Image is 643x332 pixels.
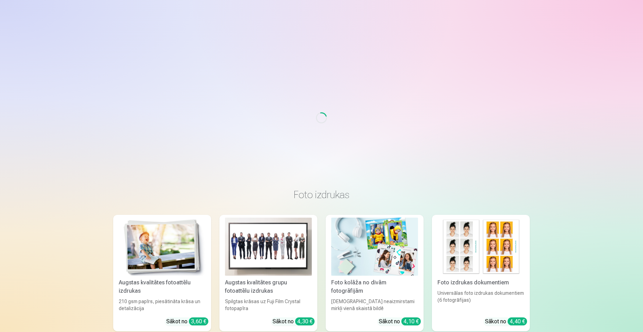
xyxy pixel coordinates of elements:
div: Universālas foto izdrukas dokumentiem (6 fotogrāfijas) [435,290,527,312]
h3: Foto izdrukas [119,188,524,201]
div: Foto izdrukas dokumentiem [435,278,527,287]
a: Augstas kvalitātes fotoattēlu izdrukasAugstas kvalitātes fotoattēlu izdrukas210 gsm papīrs, piesā... [113,215,211,331]
div: [DEMOGRAPHIC_DATA] neaizmirstami mirkļi vienā skaistā bildē [328,298,421,312]
div: Foto kolāža no divām fotogrāfijām [328,278,421,295]
div: Sākot no [485,317,527,326]
div: 4,40 € [508,317,527,325]
img: Foto kolāža no divām fotogrāfijām [331,218,418,276]
a: Foto kolāža no divām fotogrāfijāmFoto kolāža no divām fotogrāfijām[DEMOGRAPHIC_DATA] neaizmirstam... [326,215,424,331]
div: 4,30 € [295,317,315,325]
img: Augstas kvalitātes fotoattēlu izdrukas [119,218,206,276]
div: Sākot no [166,317,208,326]
div: Spilgtas krāsas uz Fuji Film Crystal fotopapīra [222,298,315,312]
div: 4,10 € [401,317,421,325]
a: Foto izdrukas dokumentiemFoto izdrukas dokumentiemUniversālas foto izdrukas dokumentiem (6 fotogr... [432,215,530,331]
div: Sākot no [379,317,421,326]
img: Foto izdrukas dokumentiem [437,218,524,276]
div: Augstas kvalitātes grupu fotoattēlu izdrukas [222,278,315,295]
div: 3,60 € [189,317,208,325]
a: Augstas kvalitātes grupu fotoattēlu izdrukasAugstas kvalitātes grupu fotoattēlu izdrukasSpilgtas ... [219,215,317,331]
img: Augstas kvalitātes grupu fotoattēlu izdrukas [225,218,312,276]
div: 210 gsm papīrs, piesātināta krāsa un detalizācija [116,298,208,312]
div: Sākot no [273,317,315,326]
div: Augstas kvalitātes fotoattēlu izdrukas [116,278,208,295]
